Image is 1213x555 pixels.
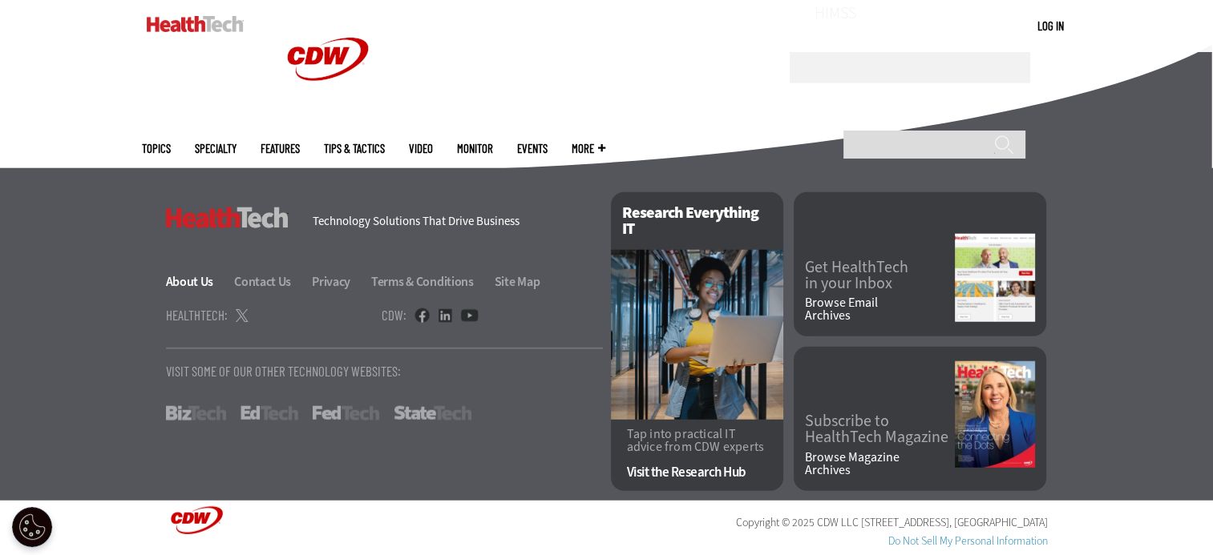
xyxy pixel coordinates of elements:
button: Open Preferences [12,507,52,547]
span: , [949,515,952,530]
div: Cookie Settings [12,507,52,547]
a: Browse EmailArchives [805,296,955,322]
a: MonITor [457,143,493,155]
span: Specialty [195,143,237,155]
a: EdTech [241,406,298,420]
a: Do Not Sell My Personal Information [888,533,1048,549]
a: CDW [268,106,388,123]
a: Tips & Tactics [324,143,385,155]
a: Browse MagazineArchives [805,451,955,477]
img: Home [147,16,244,32]
a: StateTech [394,406,471,420]
a: Events [517,143,548,155]
a: Terms & Conditions [371,273,492,290]
p: Visit Some Of Our Other Technology Websites: [166,364,603,378]
a: Video [409,143,433,155]
span: Copyright © 2025 [736,515,815,530]
h4: HealthTech: [166,308,228,322]
a: Site Map [495,273,540,290]
div: User menu [1037,18,1064,34]
a: FedTech [313,406,379,420]
h2: Research Everything IT [611,192,783,250]
a: Subscribe toHealthTech Magazine [805,413,955,445]
a: Contact Us [234,273,309,290]
span: Topics [142,143,171,155]
p: Tap into practical IT advice from CDW experts [627,428,767,453]
a: Get HealthTechin your Inbox [805,259,955,292]
a: Features [261,143,300,155]
a: Visit the Research Hub [627,465,767,479]
h4: Technology Solutions That Drive Business [313,215,591,227]
a: BizTech [166,406,226,420]
h4: CDW: [382,308,406,322]
span: CDW LLC [STREET_ADDRESS] [817,515,949,530]
span: More [572,143,605,155]
a: Log in [1037,18,1064,33]
a: Privacy [312,273,369,290]
span: [GEOGRAPHIC_DATA] [954,515,1048,530]
a: About Us [166,273,232,290]
img: Summer 2025 cover [955,361,1035,468]
h3: HealthTech [166,207,289,228]
img: newsletter screenshot [955,234,1035,322]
